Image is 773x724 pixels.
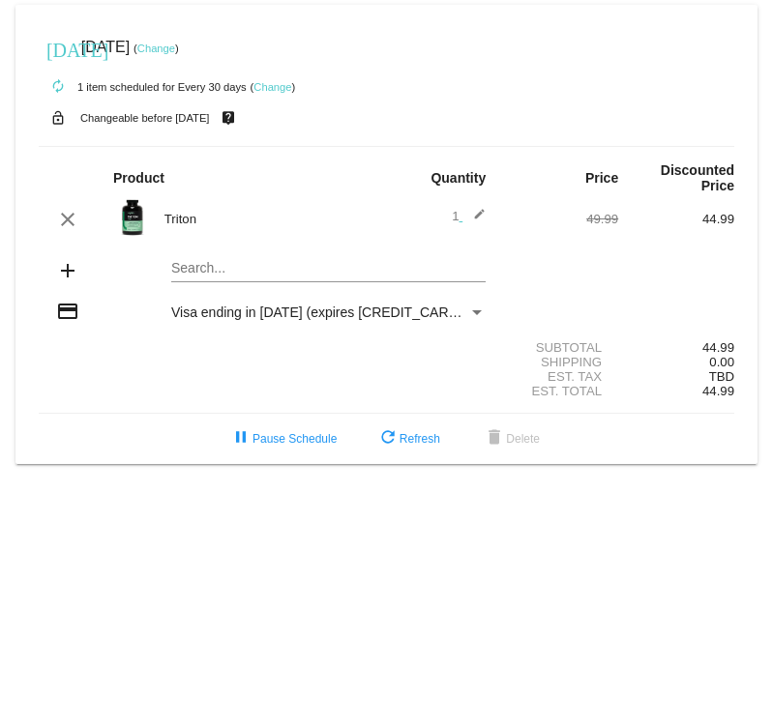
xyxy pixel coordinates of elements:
[134,43,179,54] small: ( )
[502,212,618,226] div: 49.99
[709,369,734,384] span: TBD
[217,105,240,130] mat-icon: live_help
[56,208,79,231] mat-icon: clear
[171,304,486,320] mat-select: Payment Method
[702,384,734,398] span: 44.99
[376,427,400,450] mat-icon: refresh
[39,81,247,93] small: 1 item scheduled for Every 30 days
[113,198,152,237] img: Image-1-Carousel-Triton-Transp.png
[502,355,618,369] div: Shipping
[214,421,352,456] button: Pause Schedule
[361,421,456,456] button: Refresh
[171,261,486,276] input: Search...
[46,37,70,60] mat-icon: [DATE]
[618,212,734,226] div: 44.99
[502,384,618,398] div: Est. Total
[483,427,506,450] mat-icon: delete
[502,369,618,384] div: Est. Tax
[483,432,540,446] span: Delete
[155,212,387,226] div: Triton
[56,300,79,323] mat-icon: credit_card
[502,340,618,355] div: Subtotal
[462,208,486,231] mat-icon: edit
[376,432,440,446] span: Refresh
[137,43,175,54] a: Change
[113,170,164,186] strong: Product
[251,81,296,93] small: ( )
[709,355,734,369] span: 0.00
[80,112,210,124] small: Changeable before [DATE]
[618,340,734,355] div: 44.99
[56,259,79,282] mat-icon: add
[46,75,70,99] mat-icon: autorenew
[467,421,555,456] button: Delete
[46,105,70,130] mat-icon: lock_open
[253,81,291,93] a: Change
[171,304,508,320] span: Visa ending in [DATE] (expires [CREDIT_CARD_DATA])
[585,170,618,186] strong: Price
[431,170,486,186] strong: Quantity
[452,209,486,223] span: 1
[229,432,337,446] span: Pause Schedule
[661,162,734,193] strong: Discounted Price
[229,427,253,450] mat-icon: pause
